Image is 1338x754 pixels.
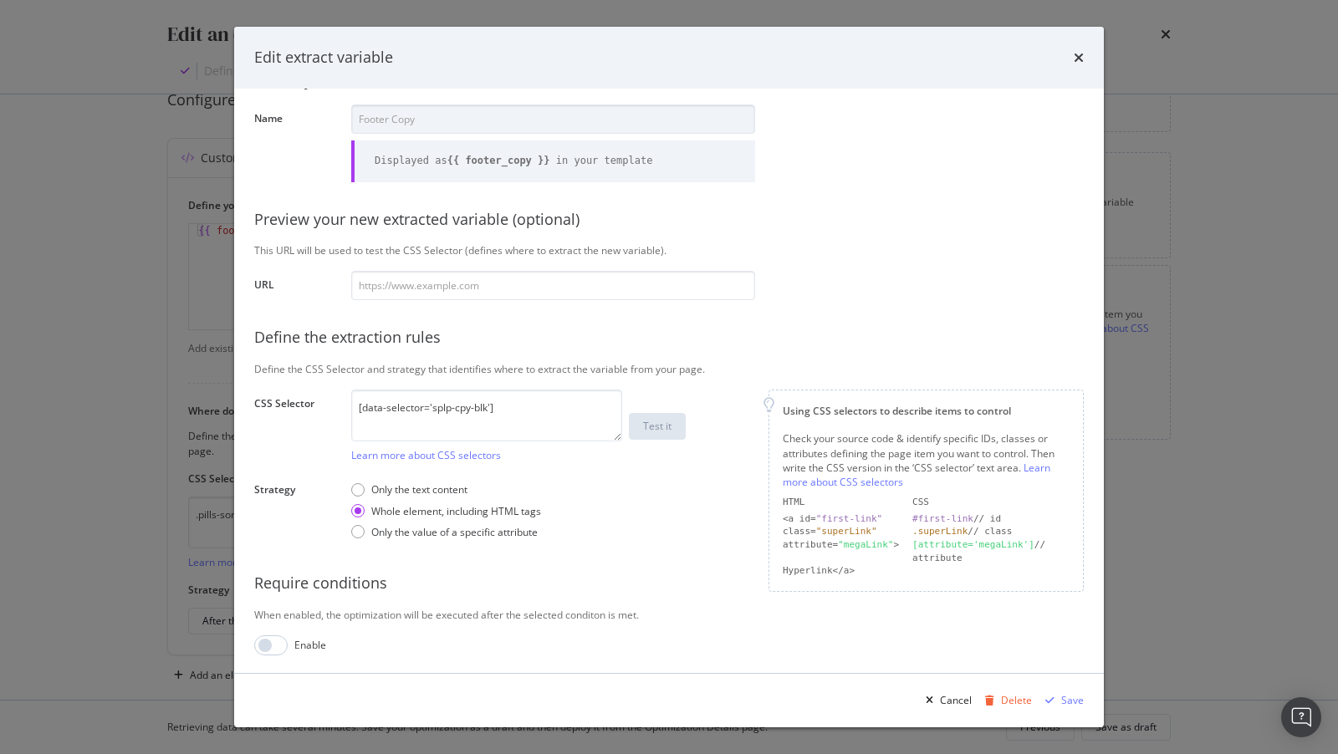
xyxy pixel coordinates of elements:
[254,243,1084,257] div: This URL will be used to test the CSS Selector (defines where to extract the new variable).
[254,482,338,541] label: Strategy
[912,513,973,524] div: #first-link
[783,538,899,564] div: attribute= >
[371,525,538,539] div: Only the value of a specific attribute
[254,278,338,296] label: URL
[912,525,1070,538] div: // class
[375,154,652,168] div: Displayed as in your template
[1061,693,1084,707] div: Save
[351,482,541,497] div: Only the text content
[816,513,882,524] div: "first-link"
[351,525,541,539] div: Only the value of a specific attribute
[234,27,1104,727] div: modal
[783,404,1070,418] div: Using CSS selectors to describe items to control
[371,482,467,497] div: Only the text content
[351,448,501,462] a: Learn more about CSS selectors
[783,525,899,538] div: class=
[294,638,326,652] div: Enable
[978,687,1032,714] button: Delete
[912,496,1070,509] div: CSS
[1281,697,1321,737] div: Open Intercom Messenger
[254,396,338,458] label: CSS Selector
[783,496,899,509] div: HTML
[629,413,686,440] button: Test it
[919,687,972,714] button: Cancel
[371,504,541,518] div: Whole element, including HTML tags
[1001,693,1032,707] div: Delete
[254,209,1084,231] div: Preview your new extracted variable (optional)
[1074,47,1084,69] div: times
[912,538,1070,564] div: // attribute
[783,512,899,526] div: <a id=
[1039,687,1084,714] button: Save
[816,526,877,537] div: "superLink"
[254,573,1084,594] div: Require conditions
[351,390,622,441] textarea: [data-selector='splp-cpy-blk']
[447,155,550,166] b: {{ footer_copy }}
[912,539,1034,550] div: [attribute='megaLink']
[838,539,893,550] div: "megaLink"
[783,431,1070,489] div: Check your source code & identify specific IDs, classes or attributes defining the page item you ...
[912,526,968,537] div: .superLink
[783,461,1050,489] a: Learn more about CSS selectors
[940,693,972,707] div: Cancel
[912,512,1070,526] div: // id
[254,111,338,177] label: Name
[783,564,899,578] div: Hyperlink</a>
[254,362,1084,376] div: Define the CSS Selector and strategy that identifies where to extract the variable from your page.
[351,271,755,300] input: https://www.example.com
[643,419,672,433] div: Test it
[254,608,1084,622] div: When enabled, the optimization will be executed after the selected conditon is met.
[254,327,1084,349] div: Define the extraction rules
[254,47,393,69] div: Edit extract variable
[351,504,541,518] div: Whole element, including HTML tags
